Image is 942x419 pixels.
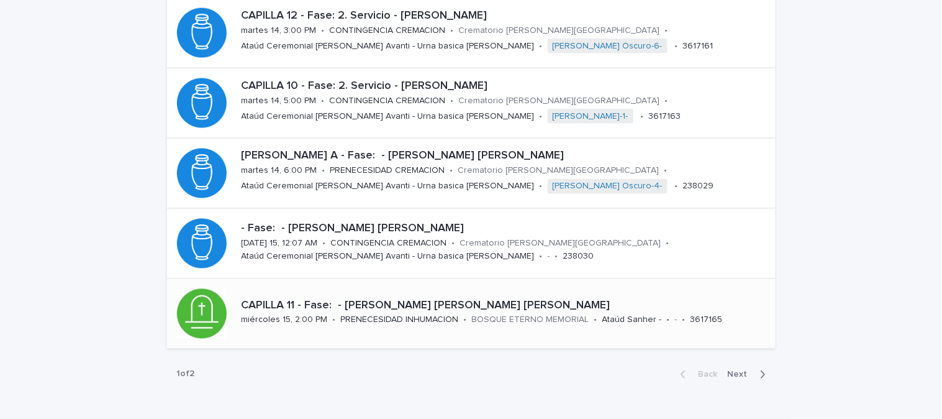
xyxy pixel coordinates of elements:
[671,369,723,380] button: Back
[548,252,550,262] p: -
[459,96,660,106] p: Crematorio [PERSON_NAME][GEOGRAPHIC_DATA]
[464,315,467,326] p: •
[540,111,543,122] p: •
[242,80,771,93] p: CAPILLA 10 - Fase: 2. Servicio - [PERSON_NAME]
[540,41,543,52] p: •
[242,182,535,192] p: Ataúd Ceremonial [PERSON_NAME] Avanti - Urna basica [PERSON_NAME]
[460,239,661,249] p: Crematorio [PERSON_NAME][GEOGRAPHIC_DATA]
[242,41,535,52] p: Ataúd Ceremonial [PERSON_NAME] Avanti - Urna basica [PERSON_NAME]
[451,25,454,36] p: •
[330,166,445,177] p: PRENECESIDAD CREMACION
[242,223,771,236] p: - Fase: - [PERSON_NAME] [PERSON_NAME]
[683,182,714,192] p: 238029
[341,315,459,326] p: PRENECESIDAD INHUMACION
[540,252,543,262] p: •
[649,111,681,122] p: 3617163
[242,166,317,177] p: martes 14, 6:00 PM
[602,315,662,326] p: Ataúd Sanher -
[322,96,325,106] p: •
[458,166,659,177] p: Crematorio [PERSON_NAME][GEOGRAPHIC_DATA]
[675,182,678,192] p: •
[242,25,317,36] p: martes 14, 3:00 PM
[723,369,776,380] button: Next
[242,315,328,326] p: miércoles 15, 2:00 PM
[167,68,776,139] a: CAPILLA 10 - Fase: 2. Servicio - [PERSON_NAME]martes 14, 5:00 PM•CONTINGENCIA CREMACION•Crematori...
[330,25,446,36] p: CONTINGENCIA CREMACION
[242,96,317,106] p: martes 14, 5:00 PM
[330,96,446,106] p: CONTINGENCIA CREMACION
[472,315,589,326] p: BOSQUE ETERNO MEMORIAL
[641,111,644,122] p: •
[683,41,713,52] p: 3617161
[242,252,535,262] p: Ataúd Ceremonial [PERSON_NAME] Avanti - Urna basica [PERSON_NAME]
[167,279,776,349] a: CAPILLA 11 - Fase: - [PERSON_NAME] [PERSON_NAME] [PERSON_NAME]miércoles 15, 2:00 PM•PRENECESIDAD ...
[553,111,628,122] a: [PERSON_NAME]-1-
[553,182,663,192] a: [PERSON_NAME] Oscuro-4-
[451,96,454,106] p: •
[167,209,776,279] a: - Fase: - [PERSON_NAME] [PERSON_NAME][DATE] 15, 12:07 AM•CONTINGENCIA CREMACION•Crematorio [PERSO...
[450,166,453,177] p: •
[333,315,336,326] p: •
[665,25,668,36] p: •
[682,315,686,326] p: •
[553,41,663,52] a: [PERSON_NAME] Oscuro-6-
[540,182,543,192] p: •
[728,371,755,379] span: Next
[691,371,718,379] span: Back
[563,252,594,262] p: 238030
[242,150,771,163] p: [PERSON_NAME] A - Fase: - [PERSON_NAME] [PERSON_NAME]
[667,315,670,326] p: •
[242,9,771,23] p: CAPILLA 12 - Fase: 2. Servicio - [PERSON_NAME]
[242,111,535,122] p: Ataúd Ceremonial [PERSON_NAME] Avanti - Urna basica [PERSON_NAME]
[242,239,318,249] p: [DATE] 15, 12:07 AM
[555,252,558,262] p: •
[242,300,771,313] p: CAPILLA 11 - Fase: - [PERSON_NAME] [PERSON_NAME] [PERSON_NAME]
[459,25,660,36] p: Crematorio [PERSON_NAME][GEOGRAPHIC_DATA]
[452,239,455,249] p: •
[666,239,669,249] p: •
[675,41,678,52] p: •
[322,166,325,177] p: •
[675,315,677,326] p: -
[167,139,776,209] a: [PERSON_NAME] A - Fase: - [PERSON_NAME] [PERSON_NAME]martes 14, 6:00 PM•PRENECESIDAD CREMACION•Cr...
[322,25,325,36] p: •
[167,359,205,390] p: 1 of 2
[331,239,447,249] p: CONTINGENCIA CREMACION
[594,315,597,326] p: •
[664,166,668,177] p: •
[665,96,668,106] p: •
[323,239,326,249] p: •
[691,315,723,326] p: 3617165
